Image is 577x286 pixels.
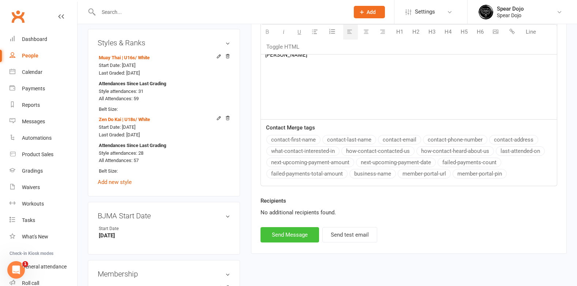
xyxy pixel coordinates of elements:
[99,168,118,174] span: Belt Size:
[398,169,451,178] button: member-portal-url
[10,113,77,130] a: Messages
[99,70,140,76] span: Last Graded: [DATE]
[99,158,139,163] span: All Attendances: 57
[261,25,276,39] button: Bold
[22,118,45,124] div: Messages
[22,102,40,108] div: Reports
[416,146,494,156] button: how-contact-heard-about-us
[99,55,150,60] a: Muay Thai | U16s
[9,7,27,26] a: Clubworx
[22,53,38,59] div: People
[10,97,77,113] a: Reports
[497,5,524,12] div: Spear Dojo
[22,151,53,157] div: Product Sales
[393,25,407,39] button: H1
[10,163,77,179] a: Gradings
[22,201,44,207] div: Workouts
[343,25,358,39] button: Align text left
[473,25,487,39] button: H6
[10,229,77,245] a: What's New
[22,135,52,141] div: Automations
[261,227,319,242] button: Send Message
[325,25,341,39] button: Ordered List
[22,184,40,190] div: Waivers
[7,261,25,279] iframe: Intercom live chat
[367,9,376,15] span: Add
[349,169,396,178] button: business-name
[506,25,520,39] button: Insert link
[98,39,230,47] h3: Styles & Ranks
[322,135,376,144] button: contact-last-name
[497,12,524,19] div: Spear Dojo
[99,117,150,122] a: Zen Do Kai | U18s
[10,259,77,275] a: General attendance kiosk mode
[10,179,77,196] a: Waivers
[263,39,303,54] button: Toggle HTML
[265,50,552,59] p: [PERSON_NAME]
[441,25,455,39] button: H4
[425,25,439,39] button: H3
[99,142,166,150] strong: Attendances Since Last Grading
[438,158,501,167] button: failed-payments-count
[10,64,77,80] a: Calendar
[356,158,436,167] button: next-upcoming-payment-date
[261,196,286,205] label: Recipients
[99,80,166,88] strong: Attendances Since Last Grading
[22,168,43,174] div: Gradings
[266,146,340,156] button: what-contact-interested-in
[522,25,540,39] button: Line
[99,232,230,239] strong: [DATE]
[22,264,67,270] div: General attendance
[135,55,150,60] span: / White
[266,135,321,144] button: contact-first-name
[98,270,230,278] h3: Membership
[354,6,385,18] button: Add
[22,69,42,75] div: Calendar
[341,146,415,156] button: how-contact-contacted-us
[261,208,557,217] div: No additional recipients found.
[266,158,354,167] button: next-upcoming-payment-amount
[99,96,139,101] span: All Attendances: 59
[22,36,47,42] div: Dashboard
[99,106,118,112] span: Belt Size:
[360,25,374,39] button: Center
[479,5,493,19] img: thumb_image1623745760.png
[99,124,135,130] span: Start Date: [DATE]
[266,123,315,132] label: Contact Merge tags
[496,146,545,156] button: last-attended-on
[96,7,344,17] input: Search...
[409,25,423,39] button: H2
[99,150,143,156] span: Style attendances: 28
[98,212,230,220] h3: BJMA Start Date
[277,25,292,39] button: Italic
[10,212,77,229] a: Tasks
[489,135,538,144] button: contact-address
[10,196,77,212] a: Workouts
[22,217,35,223] div: Tasks
[415,4,435,20] span: Settings
[453,169,507,178] button: member-portal-pin
[266,169,348,178] button: failed-payments-total-amount
[376,25,391,39] button: Align text right
[294,25,307,39] button: Underline
[22,280,39,286] div: Roll call
[308,25,323,39] button: Unordered List
[423,135,487,144] button: contact-phone-number
[322,227,377,242] button: Send test email
[10,31,77,48] a: Dashboard
[22,261,28,267] span: 1
[10,48,77,64] a: People
[22,234,48,240] div: What's New
[98,179,132,185] a: Add new style
[10,146,77,163] a: Product Sales
[378,135,421,144] button: contact-email
[10,130,77,146] a: Automations
[99,225,159,232] div: Start Date
[10,80,77,97] a: Payments
[457,25,471,39] button: H5
[99,89,143,94] span: Style attendances: 31
[22,86,45,91] div: Payments
[135,117,150,122] span: / White
[99,63,135,68] span: Start Date: [DATE]
[99,132,140,138] span: Last Graded: [DATE]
